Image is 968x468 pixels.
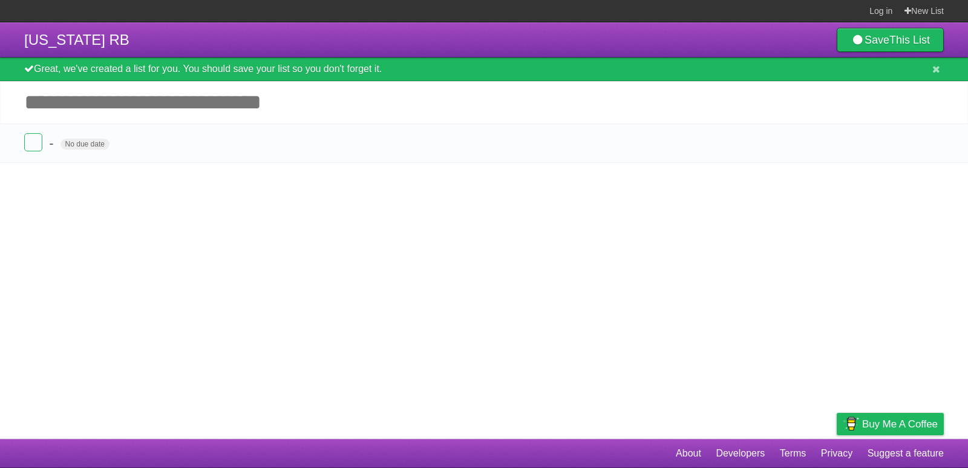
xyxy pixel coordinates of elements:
[24,133,42,151] label: Done
[780,442,806,465] a: Terms
[889,34,930,46] b: This List
[821,442,852,465] a: Privacy
[676,442,701,465] a: About
[24,31,129,48] span: [US_STATE] RB
[862,414,938,435] span: Buy me a coffee
[49,136,56,151] span: -
[837,413,944,435] a: Buy me a coffee
[843,414,859,434] img: Buy me a coffee
[716,442,765,465] a: Developers
[60,139,110,150] span: No due date
[837,28,944,52] a: SaveThis List
[868,442,944,465] a: Suggest a feature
